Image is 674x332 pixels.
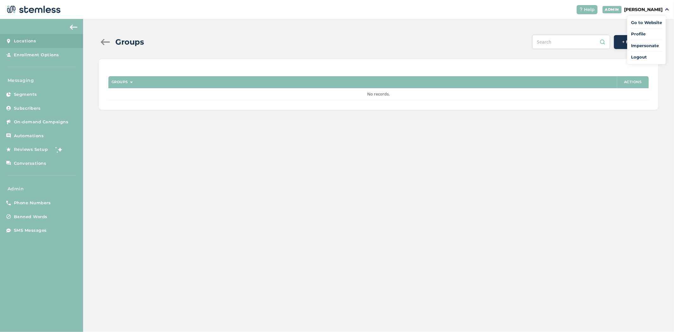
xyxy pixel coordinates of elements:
span: Subscribers [14,105,41,112]
span: SMS Messages [14,227,47,234]
th: Actions [617,76,649,88]
img: logo-dark-0685b13c.svg [5,3,61,16]
span: Reviews Setup [14,146,48,153]
h2: Groups [115,36,144,48]
div: ADMIN [603,6,622,13]
span: Enrollment Options [14,52,59,58]
span: No records. [367,91,390,97]
img: icon-sort-1e1d7615.svg [130,82,133,83]
a: Profile [631,31,662,37]
span: Help [584,6,595,13]
button: + New Group [614,35,658,49]
p: [PERSON_NAME] [624,6,663,13]
span: Banned Words [14,214,47,220]
span: Phone Numbers [14,200,51,206]
input: Search [532,35,610,49]
label: Groups [112,80,128,84]
span: Segments [14,91,37,98]
span: Impersonate [631,43,662,49]
span: Automations [14,133,44,139]
img: icon_down-arrow-small-66adaf34.svg [665,8,669,11]
span: + New Group [622,39,650,45]
span: Locations [14,38,36,44]
a: Logout [631,54,662,60]
iframe: Chat Widget [642,302,674,332]
img: icon-arrow-back-accent-c549486e.svg [70,25,77,30]
a: Go to Website [631,20,662,26]
span: Conversations [14,160,46,167]
img: glitter-stars-b7820f95.gif [53,143,65,156]
img: icon-help-white-03924b79.svg [579,8,583,11]
span: On-demand Campaigns [14,119,69,125]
